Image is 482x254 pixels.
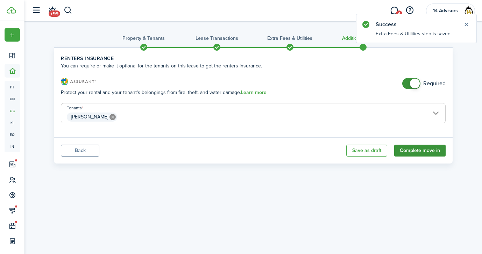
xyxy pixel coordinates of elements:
[61,89,402,96] p: Protect your rental and your tenant's belongings from fire, theft, and water damage.
[61,78,96,85] img: Renters Insurance
[241,90,267,95] a: Learn more
[388,2,401,20] a: Messaging
[5,129,20,140] a: eq
[196,35,238,42] h3: Lease Transactions
[461,20,471,29] button: Close notify
[346,145,387,157] button: Save as draft
[404,5,416,16] button: Open resource center
[267,35,312,42] h3: Extra fees & Utilities
[45,2,59,20] a: Notifications
[431,8,459,13] span: 14 Advisors
[71,113,108,121] span: [PERSON_NAME]
[5,28,20,42] button: Open menu
[61,145,99,157] button: Back
[29,4,43,17] button: Open sidebar
[5,140,20,152] a: in
[394,145,446,157] button: Continue
[49,10,60,17] span: +99
[122,35,165,42] h3: Property & Tenants
[64,5,72,16] button: Search
[61,55,446,62] wizard-step-header-title: Renters Insurance
[5,117,20,129] a: kl
[7,7,16,14] img: TenantCloud
[61,62,446,70] wizard-step-header-description: You can require or make it optional for the tenants on this lease to get the renters insurance.
[5,81,20,93] a: pt
[396,10,402,17] span: 4
[376,20,456,29] notify-title: Success
[356,30,476,43] notify-body: Extra Fees & Utilities step is saved.
[5,93,20,105] a: un
[5,105,20,117] a: oc
[342,35,384,42] h3: Additional Services
[462,5,473,16] img: 14 Advisors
